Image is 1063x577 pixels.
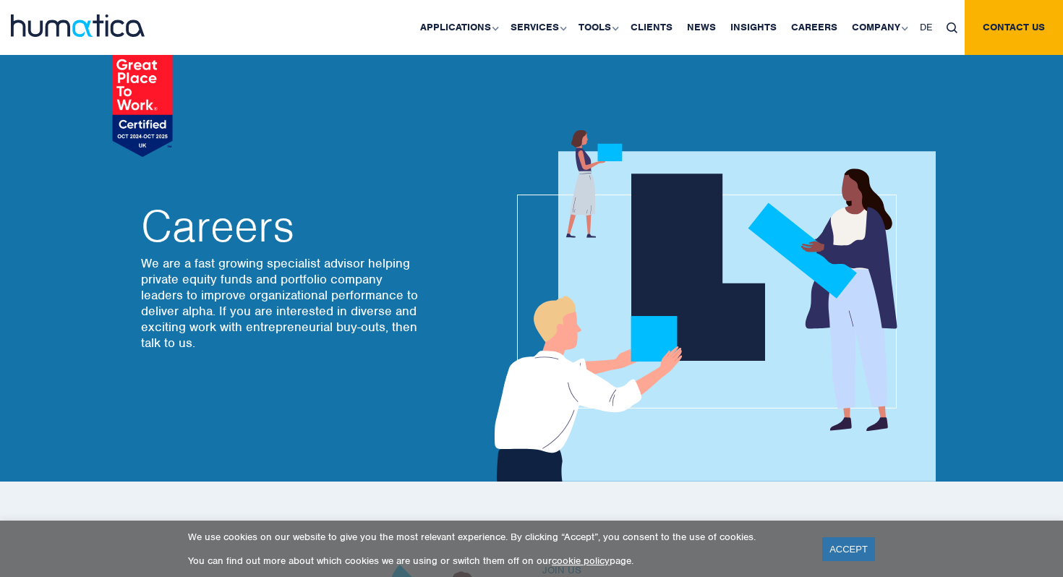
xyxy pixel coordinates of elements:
a: cookie policy [552,555,610,567]
p: We use cookies on our website to give you the most relevant experience. By clicking “Accept”, you... [188,531,804,543]
a: ACCEPT [822,537,875,561]
p: We are a fast growing specialist advisor helping private equity funds and portfolio company leade... [141,255,423,351]
img: about_banner1 [481,130,936,482]
p: You can find out more about which cookies we are using or switch them off on our page. [188,555,804,567]
img: search_icon [947,22,957,33]
span: DE [920,21,932,33]
h2: Careers [141,205,423,248]
img: logo [11,14,145,37]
